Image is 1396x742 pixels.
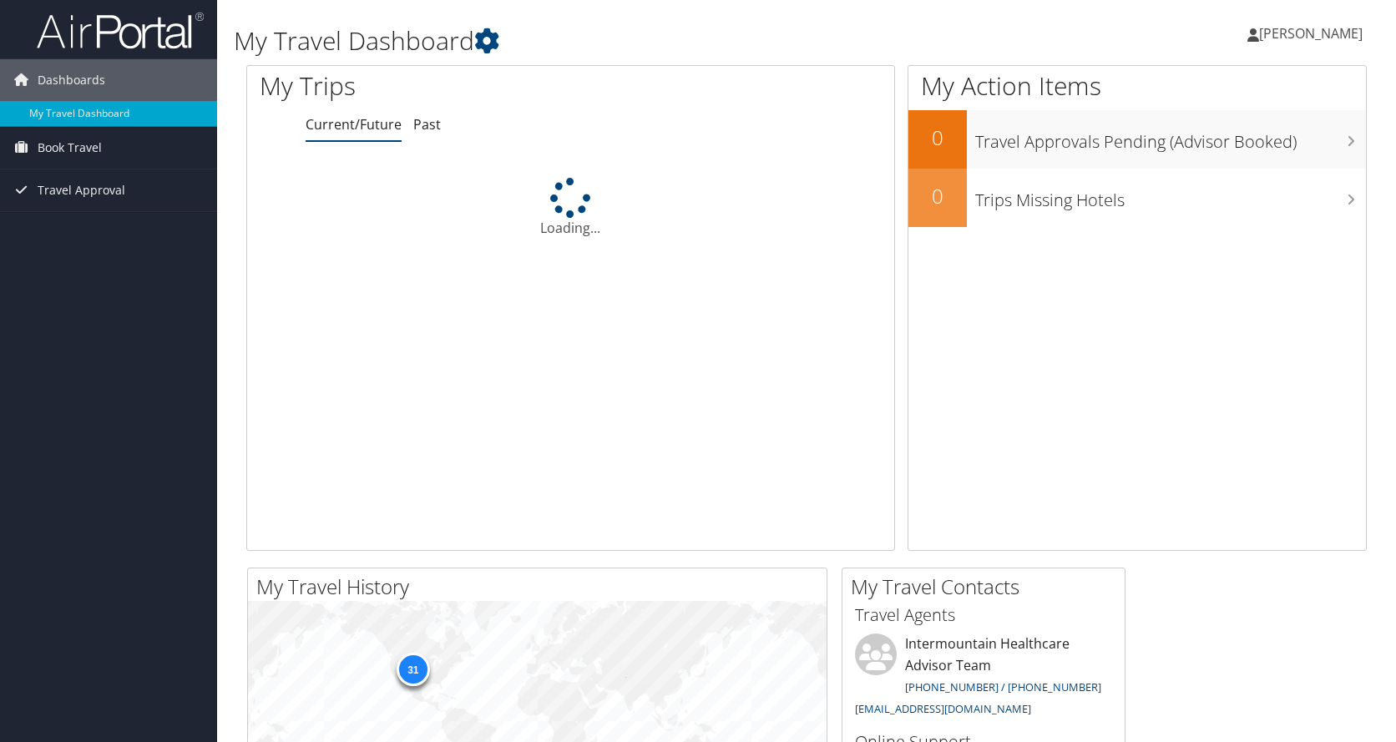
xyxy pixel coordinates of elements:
[1247,8,1379,58] a: [PERSON_NAME]
[413,115,441,134] a: Past
[975,180,1366,212] h3: Trips Missing Hotels
[256,573,827,601] h2: My Travel History
[908,124,967,152] h2: 0
[855,603,1112,627] h3: Travel Agents
[855,701,1031,716] a: [EMAIL_ADDRESS][DOMAIN_NAME]
[847,633,1120,723] li: Intermountain Healthcare Advisor Team
[975,122,1366,154] h3: Travel Approvals Pending (Advisor Booked)
[905,679,1101,694] a: [PHONE_NUMBER] / [PHONE_NUMBER]
[38,59,105,101] span: Dashboards
[1259,24,1363,43] span: [PERSON_NAME]
[37,11,204,50] img: airportal-logo.png
[38,127,102,169] span: Book Travel
[247,178,894,238] div: Loading...
[260,68,612,103] h1: My Trips
[851,573,1125,601] h2: My Travel Contacts
[306,115,402,134] a: Current/Future
[38,169,125,211] span: Travel Approval
[396,653,429,686] div: 31
[908,68,1366,103] h1: My Action Items
[908,110,1366,169] a: 0Travel Approvals Pending (Advisor Booked)
[908,182,967,210] h2: 0
[908,169,1366,227] a: 0Trips Missing Hotels
[234,23,998,58] h1: My Travel Dashboard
